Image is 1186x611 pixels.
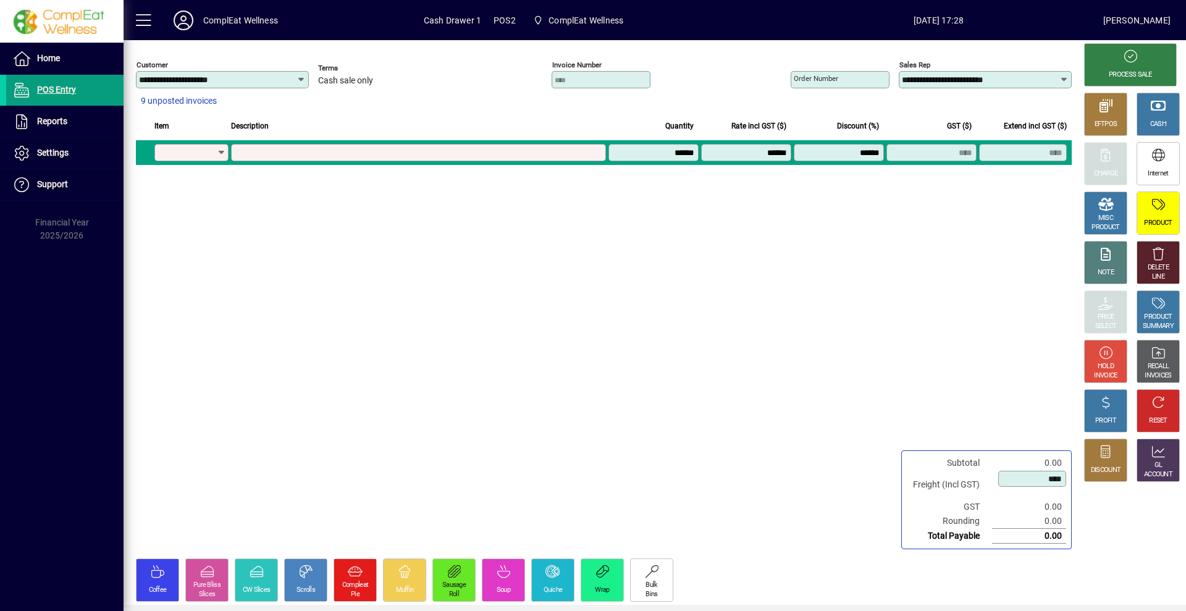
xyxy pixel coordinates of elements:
td: GST [907,500,992,514]
td: Freight (Incl GST) [907,470,992,500]
div: DELETE [1148,263,1169,272]
span: ComplEat Wellness [549,11,623,30]
mat-label: Customer [137,61,168,69]
div: Compleat [342,581,368,590]
div: CW Slices [243,586,271,595]
div: Internet [1148,169,1168,179]
td: Subtotal [907,456,992,470]
a: Home [6,43,124,74]
div: PROFIT [1095,416,1116,426]
a: Support [6,169,124,200]
div: SELECT [1095,322,1117,331]
span: Rate incl GST ($) [731,119,786,133]
td: Rounding [907,514,992,529]
a: Settings [6,138,124,169]
span: GST ($) [947,119,972,133]
span: Cash Drawer 1 [424,11,481,30]
mat-label: Order number [794,74,838,83]
span: Terms [318,64,392,72]
div: PRODUCT [1144,219,1172,228]
div: Roll [449,590,459,599]
span: ComplEat Wellness [528,9,628,32]
div: SUMMARY [1143,322,1174,331]
div: ComplEat Wellness [203,11,278,30]
mat-label: Sales rep [899,61,930,69]
div: PRODUCT [1091,223,1119,232]
span: Home [37,53,60,63]
mat-label: Invoice number [552,61,602,69]
span: Reports [37,116,67,126]
div: Pure Bliss [193,581,221,590]
div: DISCOUNT [1091,466,1121,475]
span: Settings [37,148,69,158]
span: Description [231,119,269,133]
div: [PERSON_NAME] [1103,11,1171,30]
div: Soup [497,586,510,595]
div: CASH [1150,120,1166,129]
div: LINE [1152,272,1164,282]
button: Profile [164,9,203,32]
div: CHARGE [1094,169,1118,179]
div: Quiche [544,586,563,595]
div: Slices [199,590,216,599]
div: Coffee [149,586,167,595]
span: Cash sale only [318,76,373,86]
span: Quantity [665,119,694,133]
div: GL [1154,461,1163,470]
td: 0.00 [992,500,1066,514]
div: INVOICE [1094,371,1117,381]
span: [DATE] 17:28 [774,11,1103,30]
span: Extend incl GST ($) [1004,119,1067,133]
span: 9 unposted invoices [141,95,217,107]
div: Wrap [595,586,609,595]
span: POS Entry [37,85,76,95]
button: 9 unposted invoices [136,90,222,112]
div: Muffin [396,586,414,595]
div: NOTE [1098,268,1114,277]
div: Scrolls [296,586,315,595]
div: EFTPOS [1095,120,1117,129]
div: MISC [1098,214,1113,223]
div: PROCESS SALE [1109,70,1152,80]
span: POS2 [494,11,516,30]
div: PRICE [1098,313,1114,322]
div: PRODUCT [1144,313,1172,322]
td: Total Payable [907,529,992,544]
span: Discount (%) [837,119,879,133]
div: INVOICES [1145,371,1171,381]
div: Bulk [646,581,657,590]
td: 0.00 [992,456,1066,470]
td: 0.00 [992,514,1066,529]
div: Pie [351,590,360,599]
span: Support [37,179,68,189]
div: RESET [1149,416,1167,426]
div: ACCOUNT [1144,470,1172,479]
td: 0.00 [992,529,1066,544]
div: Sausage [442,581,466,590]
span: Item [154,119,169,133]
div: Bins [646,590,657,599]
a: Reports [6,106,124,137]
div: RECALL [1148,362,1169,371]
div: HOLD [1098,362,1114,371]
